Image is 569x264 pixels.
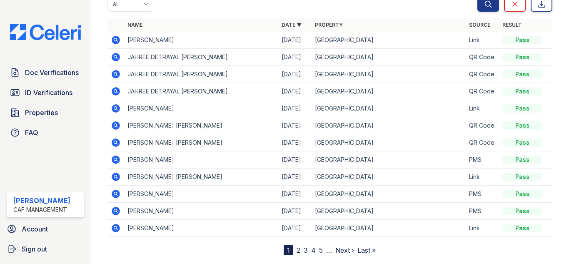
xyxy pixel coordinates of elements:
[466,66,499,83] td: QR Code
[278,220,312,237] td: [DATE]
[25,88,72,98] span: ID Verifications
[278,100,312,117] td: [DATE]
[124,100,278,117] td: [PERSON_NAME]
[25,108,58,118] span: Properties
[311,246,316,254] a: 4
[502,138,542,147] div: Pass
[466,32,499,49] td: Link
[278,186,312,203] td: [DATE]
[502,173,542,181] div: Pass
[7,104,84,121] a: Properties
[466,220,499,237] td: Link
[357,246,376,254] a: Last »
[124,151,278,168] td: [PERSON_NAME]
[7,64,84,81] a: Doc Verifications
[124,49,278,66] td: JAHREE DETRAYAL [PERSON_NAME]
[466,151,499,168] td: PMS
[466,203,499,220] td: PMS
[502,156,542,164] div: Pass
[502,36,542,44] div: Pass
[7,124,84,141] a: FAQ
[278,66,312,83] td: [DATE]
[312,83,466,100] td: [GEOGRAPHIC_DATA]
[326,245,332,255] span: …
[124,117,278,134] td: [PERSON_NAME] [PERSON_NAME]
[13,196,70,206] div: [PERSON_NAME]
[3,24,87,40] img: CE_Logo_Blue-a8612792a0a2168367f1c8372b55b34899dd931a85d93a1a3d3e32e68fde9ad4.png
[312,168,466,186] td: [GEOGRAPHIC_DATA]
[466,100,499,117] td: Link
[466,134,499,151] td: QR Code
[278,83,312,100] td: [DATE]
[502,121,542,130] div: Pass
[124,32,278,49] td: [PERSON_NAME]
[124,220,278,237] td: [PERSON_NAME]
[124,66,278,83] td: JAHREE DETRAYAL [PERSON_NAME]
[312,186,466,203] td: [GEOGRAPHIC_DATA]
[312,220,466,237] td: [GEOGRAPHIC_DATA]
[278,134,312,151] td: [DATE]
[22,244,47,254] span: Sign out
[319,246,323,254] a: 5
[312,32,466,49] td: [GEOGRAPHIC_DATA]
[502,207,542,215] div: Pass
[312,100,466,117] td: [GEOGRAPHIC_DATA]
[312,49,466,66] td: [GEOGRAPHIC_DATA]
[502,22,522,28] a: Result
[312,117,466,134] td: [GEOGRAPHIC_DATA]
[278,168,312,186] td: [DATE]
[124,203,278,220] td: [PERSON_NAME]
[304,246,308,254] a: 3
[3,241,87,257] a: Sign out
[502,190,542,198] div: Pass
[297,246,300,254] a: 2
[278,151,312,168] td: [DATE]
[25,68,79,78] span: Doc Verifications
[278,117,312,134] td: [DATE]
[124,83,278,100] td: JAHREE DETRAYAL [PERSON_NAME]
[315,22,343,28] a: Property
[13,206,70,214] div: CAF Management
[312,203,466,220] td: [GEOGRAPHIC_DATA]
[3,221,87,237] a: Account
[502,70,542,78] div: Pass
[466,83,499,100] td: QR Code
[22,224,48,234] span: Account
[278,49,312,66] td: [DATE]
[7,84,84,101] a: ID Verifications
[502,224,542,232] div: Pass
[312,151,466,168] td: [GEOGRAPHIC_DATA]
[278,32,312,49] td: [DATE]
[335,246,354,254] a: Next ›
[466,168,499,186] td: Link
[466,49,499,66] td: QR Code
[278,203,312,220] td: [DATE]
[124,134,278,151] td: [PERSON_NAME] [PERSON_NAME]
[124,186,278,203] td: [PERSON_NAME]
[502,87,542,96] div: Pass
[284,245,293,255] div: 1
[312,134,466,151] td: [GEOGRAPHIC_DATA]
[469,22,490,28] a: Source
[127,22,142,28] a: Name
[502,53,542,61] div: Pass
[282,22,302,28] a: Date ▼
[25,128,38,138] span: FAQ
[466,117,499,134] td: QR Code
[312,66,466,83] td: [GEOGRAPHIC_DATA]
[466,186,499,203] td: PMS
[124,168,278,186] td: [PERSON_NAME] [PERSON_NAME]
[502,104,542,113] div: Pass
